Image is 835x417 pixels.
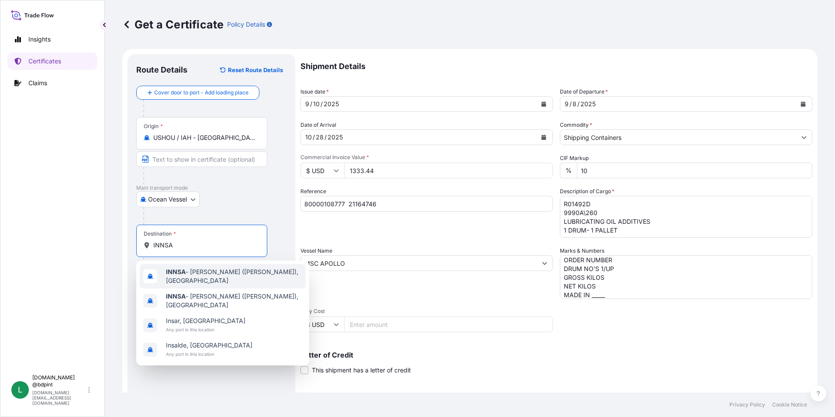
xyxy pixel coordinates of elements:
p: Cookie Notice [772,401,807,408]
span: - [PERSON_NAME] ([PERSON_NAME]), [GEOGRAPHIC_DATA] [166,268,302,285]
span: Date of Departure [560,87,608,96]
label: Vessel Name [300,247,332,255]
button: Calendar [537,97,551,111]
span: Insar, [GEOGRAPHIC_DATA] [166,316,245,325]
button: Calendar [537,130,551,144]
div: year, [580,99,597,109]
div: Show suggestions [136,261,309,365]
p: Policy Details [227,20,265,29]
p: Get a Certificate [122,17,224,31]
div: Destination [144,230,176,237]
label: Description of Cargo [560,187,614,196]
div: day, [315,132,324,142]
label: CIF Markup [560,154,589,163]
div: day, [312,99,321,109]
div: year, [323,99,340,109]
label: Reference [300,187,326,196]
div: / [310,99,312,109]
button: Calendar [796,97,810,111]
input: Enter amount [344,316,553,332]
p: Insights [28,35,51,44]
button: Show suggestions [537,255,552,271]
label: Marks & Numbers [560,247,604,255]
div: year, [327,132,344,142]
span: Cover door to port - Add loading place [154,88,248,97]
p: Main transport mode [136,184,286,191]
p: Certificates [28,57,61,66]
input: Destination [153,241,256,250]
div: Origin [144,123,163,130]
span: Date of Arrival [300,121,336,129]
div: / [321,99,323,109]
input: Text to appear on certificate [136,151,267,167]
div: / [313,132,315,142]
span: Commercial Invoice Value [300,154,553,161]
span: This shipment has a letter of credit [312,366,411,375]
span: Issue date [300,87,329,96]
input: Type to search commodity [560,129,796,145]
div: month, [564,99,569,109]
div: / [324,132,327,142]
div: month, [304,99,310,109]
span: Any port in this location [166,325,245,334]
span: Any port in this location [166,350,252,358]
input: Origin [153,133,256,142]
p: Route Details [136,65,187,75]
p: Letter of Credit [300,351,812,358]
b: INNSA [166,268,186,275]
div: day, [572,99,577,109]
span: Ocean Vessel [148,195,187,204]
div: / [569,99,572,109]
span: - [PERSON_NAME] ([PERSON_NAME]), [GEOGRAPHIC_DATA] [166,292,302,309]
button: Select transport [136,191,200,207]
button: Show suggestions [796,129,812,145]
p: Privacy Policy [729,401,765,408]
b: INNSA [166,292,186,300]
span: Insalde, [GEOGRAPHIC_DATA] [166,341,252,350]
p: [DOMAIN_NAME] @bdpint [32,374,86,388]
label: Commodity [560,121,592,129]
div: % [560,163,577,178]
div: month, [304,132,313,142]
p: [DOMAIN_NAME][EMAIL_ADDRESS][DOMAIN_NAME] [32,390,86,406]
p: Shipment Details [300,54,812,79]
span: Duty Cost [300,308,553,315]
p: Claims [28,79,47,87]
input: Enter percentage between 0 and 24% [577,163,812,178]
div: / [577,99,580,109]
input: Enter amount [344,163,553,178]
input: Enter booking reference [300,196,553,212]
span: L [18,386,22,394]
p: Reset Route Details [228,66,283,74]
input: Type to search vessel name or IMO [301,255,537,271]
